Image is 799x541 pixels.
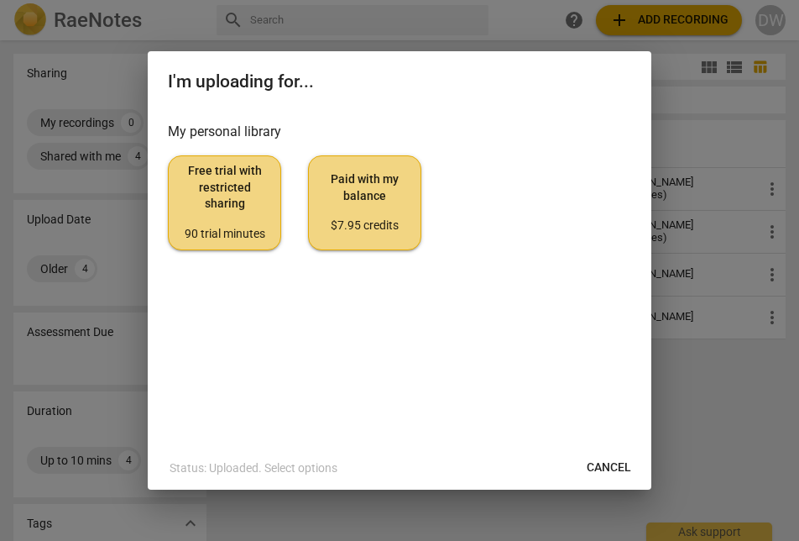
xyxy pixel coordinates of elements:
span: Paid with my balance [322,171,407,234]
div: 90 trial minutes [182,226,267,243]
span: Free trial with restricted sharing [182,163,267,242]
div: $7.95 credits [322,218,407,234]
button: Free trial with restricted sharing90 trial minutes [168,155,281,249]
h3: My personal library [168,122,631,142]
p: Status: Uploaded. Select options [170,460,337,477]
button: Paid with my balance$7.95 credits [308,155,421,249]
span: Cancel [587,460,631,476]
h2: I'm uploading for... [168,71,631,92]
button: Cancel [573,453,645,483]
